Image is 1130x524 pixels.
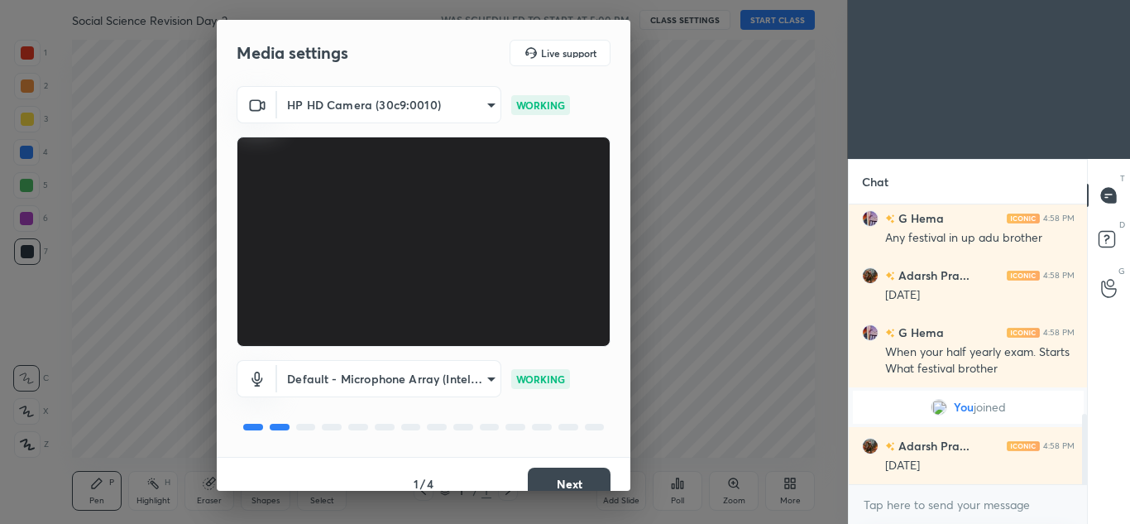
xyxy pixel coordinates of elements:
img: no-rating-badge.077c3623.svg [885,329,895,338]
div: [DATE] [885,458,1075,474]
div: When your half yearly exam. Starts [885,344,1075,361]
p: T [1120,172,1125,185]
img: no-rating-badge.077c3623.svg [885,272,895,281]
h4: 4 [427,475,433,493]
div: grid [849,204,1088,484]
h6: Adarsh Pra... [895,267,970,284]
span: joined [974,401,1006,414]
img: ae08fe6d8a064d38893cb0720c3a14ed.jpg [862,267,879,284]
div: 4:58 PM [1043,441,1075,451]
h4: / [420,475,425,493]
p: Chat [849,160,902,204]
div: What festival brother [885,361,1075,377]
img: b73bd00e7eef4ad08db9e1fe45857025.jpg [862,210,879,227]
div: 4:58 PM [1043,214,1075,224]
img: b73bd00e7eef4ad08db9e1fe45857025.jpg [862,324,879,341]
p: WORKING [516,98,565,113]
p: G [1118,265,1125,277]
div: 4:58 PM [1043,328,1075,338]
img: no-rating-badge.077c3623.svg [885,214,895,224]
div: Any festival in up adu brother [885,230,1075,247]
img: iconic-light.a09c19a4.png [1007,271,1040,281]
div: HP HD Camera (30c9:0010) [277,86,501,123]
h2: Media settings [237,42,348,64]
h5: Live support [541,48,596,58]
img: iconic-light.a09c19a4.png [1007,328,1040,338]
img: 3 [931,399,947,416]
span: You [954,401,974,414]
img: iconic-light.a09c19a4.png [1007,214,1040,224]
img: ae08fe6d8a064d38893cb0720c3a14ed.jpg [862,438,879,454]
button: Next [528,468,610,501]
p: D [1119,219,1125,231]
h6: G Hema [895,324,944,341]
img: iconic-light.a09c19a4.png [1007,441,1040,451]
h6: G Hema [895,209,944,227]
div: HP HD Camera (30c9:0010) [277,360,501,397]
p: WORKING [516,372,565,387]
h6: Adarsh Pra... [895,437,970,454]
div: [DATE] [885,287,1075,304]
h4: 1 [414,475,419,493]
img: no-rating-badge.077c3623.svg [885,442,895,451]
div: 4:58 PM [1043,271,1075,281]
